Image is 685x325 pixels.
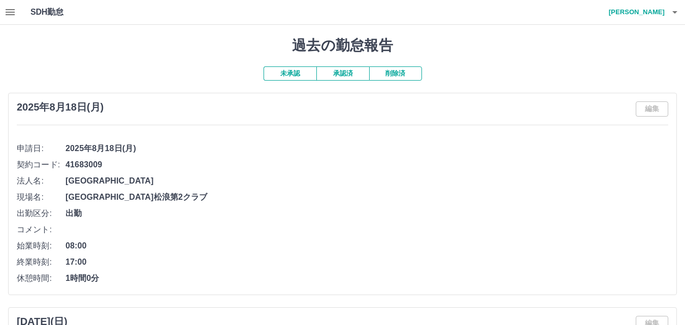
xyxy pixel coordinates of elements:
[17,272,66,284] span: 休憩時間:
[66,159,668,171] span: 41683009
[17,224,66,236] span: コメント:
[17,240,66,252] span: 始業時刻:
[17,101,104,113] h3: 2025年8月18日(月)
[264,66,316,81] button: 未承認
[369,66,422,81] button: 削除済
[17,175,66,187] span: 法人名:
[66,175,668,187] span: [GEOGRAPHIC_DATA]
[17,256,66,268] span: 終業時刻:
[17,159,66,171] span: 契約コード:
[8,37,677,54] h1: 過去の勤怠報告
[17,142,66,155] span: 申請日:
[66,207,668,220] span: 出勤
[17,191,66,203] span: 現場名:
[316,66,369,81] button: 承認済
[66,272,668,284] span: 1時間0分
[66,191,668,203] span: [GEOGRAPHIC_DATA]松浪第2クラブ
[66,142,668,155] span: 2025年8月18日(月)
[17,207,66,220] span: 出勤区分:
[66,256,668,268] span: 17:00
[66,240,668,252] span: 08:00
